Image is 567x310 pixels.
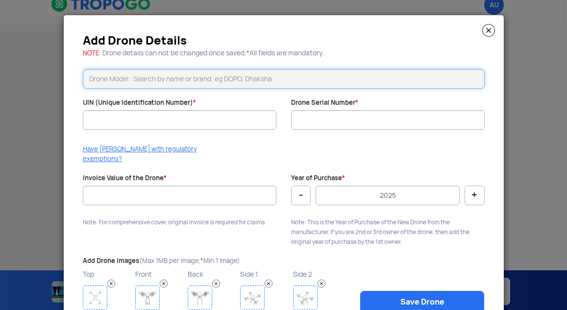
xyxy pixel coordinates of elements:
h5: : Drone details can not be changed once saved. All fields are mandatory. [83,49,485,57]
span: NOTE [83,49,99,57]
img: Drone Image [240,286,265,310]
label: Invoice Value of the Drone [83,174,167,183]
p: Note: This is the Year of Purchase of the New Drone from the manufacturer. If you are 2nd or 3rd ... [291,217,485,247]
span: (Max 1MB per image, Min 1 Image) [139,257,240,265]
img: Drone Image [83,286,107,310]
label: Year of Purchase [291,174,345,183]
p: Front [135,268,185,281]
img: Drone Image [135,286,160,310]
label: Drone Serial Number [291,98,358,108]
p: Have [PERSON_NAME] with regulatory exemptions? [83,144,206,164]
img: Remove Image [107,280,115,287]
label: UIN (Unique Identification Number) [83,98,196,108]
button: - [291,186,311,205]
input: Drone Model : Search by name or brand, eg DOPO, Dhaksha [83,69,485,89]
p: Side 2 [293,268,343,281]
button: + [465,186,484,205]
img: Remove Image [212,280,220,287]
p: Note: For comprehensive cover, original invoice is required for claims. [83,217,276,227]
img: Remove Image [160,280,168,287]
img: Remove Image [265,280,272,287]
p: Side 1 [240,268,290,281]
p: Back [188,268,238,281]
h3: Add Drone Details [83,37,485,45]
label: Add Drone Images [83,257,240,266]
img: close [482,24,495,37]
img: Drone Image [188,286,212,310]
img: Remove Image [318,280,325,287]
img: Drone Image [293,286,318,310]
p: Top [83,268,133,281]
